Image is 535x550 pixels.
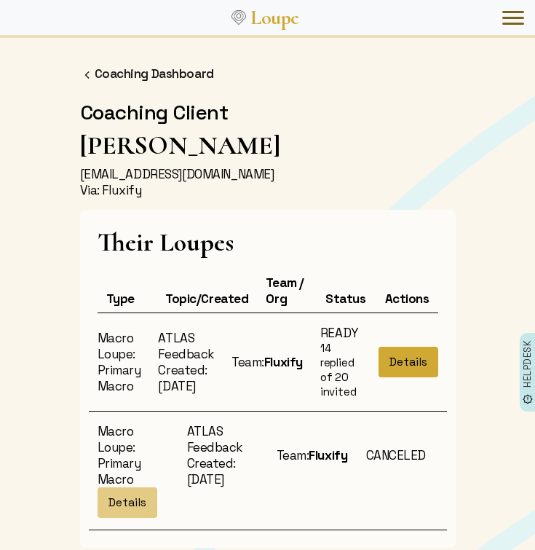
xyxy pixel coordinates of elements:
[98,291,157,307] div: Type
[223,354,312,370] div: Team:
[89,423,178,487] div: Macro Loupe: Primary Macro
[231,10,246,25] img: Loupe Logo
[246,4,304,31] a: Loupe
[156,291,257,307] div: Topic/Created
[149,330,223,394] div: ATLAS Feedback Created: [DATE]
[98,227,438,257] h1: Their Loupes
[309,447,347,463] strong: Fluxify
[71,166,464,198] p: [EMAIL_ADDRESS][DOMAIN_NAME] Via: Fluxify
[376,291,438,307] div: Actions
[71,130,464,160] h1: [PERSON_NAME]
[264,354,303,370] strong: Fluxify
[366,447,438,463] div: CANCELED
[98,487,157,518] button: Details
[80,68,95,82] img: FFFF
[320,325,361,341] div: READY
[95,66,214,82] a: Coaching Dashboard
[178,423,268,487] div: ATLAS Feedback Created: [DATE]
[89,330,150,394] div: Macro Loupe: Primary Macro
[320,341,361,399] div: 14 replied of 20 invited
[523,394,533,404] img: brightness_alert_FILL0_wght500_GRAD0_ops.svg
[499,3,528,34] button: Toggle navigation
[317,291,376,307] div: Status
[268,447,357,463] div: Team:
[379,347,438,377] button: Details
[257,275,317,307] div: Team / Org
[71,100,464,125] h2: Coaching Client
